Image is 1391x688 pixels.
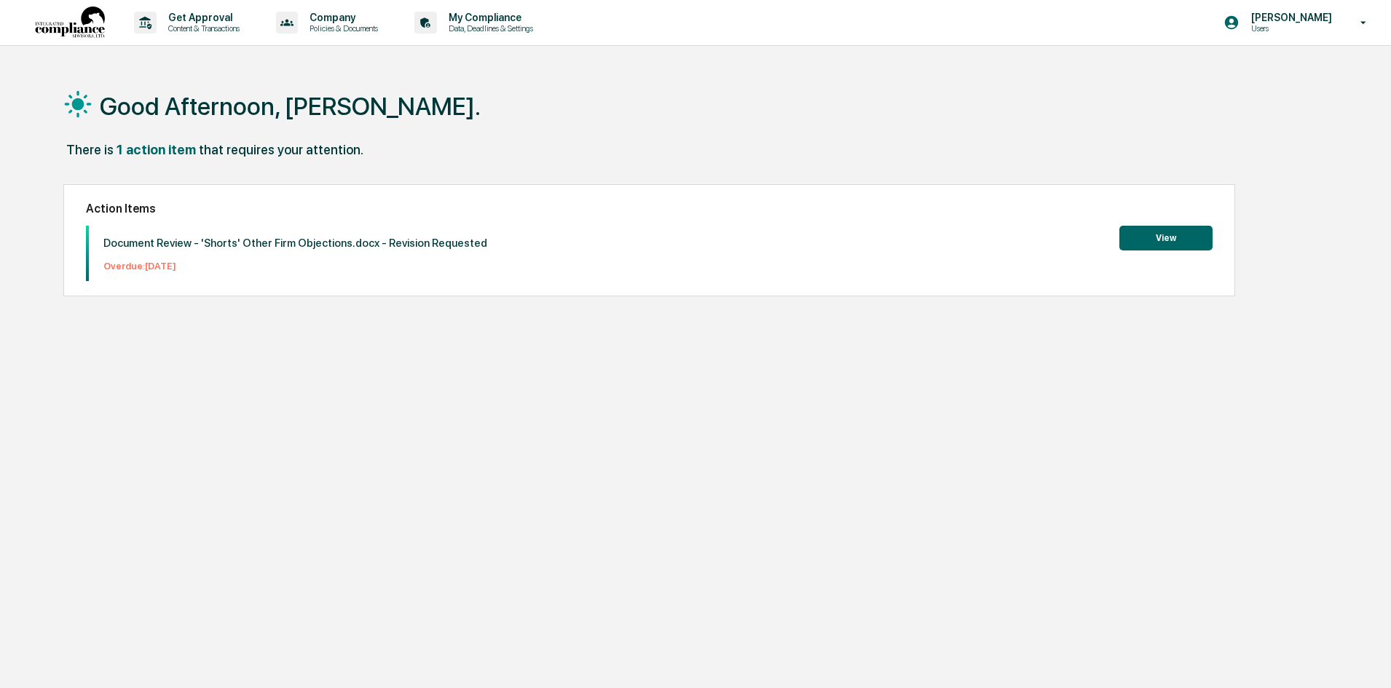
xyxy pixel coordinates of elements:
[157,12,247,23] p: Get Approval
[437,12,540,23] p: My Compliance
[86,202,1213,216] h2: Action Items
[1240,12,1339,23] p: [PERSON_NAME]
[103,261,487,272] p: Overdue: [DATE]
[157,23,247,33] p: Content & Transactions
[298,23,385,33] p: Policies & Documents
[35,7,105,39] img: logo
[1119,230,1213,244] a: View
[199,142,363,157] div: that requires your attention.
[1240,23,1339,33] p: Users
[66,142,114,157] div: There is
[298,12,385,23] p: Company
[100,92,481,121] h1: Good Afternoon, [PERSON_NAME].
[103,237,487,250] p: Document Review - 'Shorts' Other Firm Objections.docx - Revision Requested
[1119,226,1213,250] button: View
[437,23,540,33] p: Data, Deadlines & Settings
[117,142,196,157] div: 1 action item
